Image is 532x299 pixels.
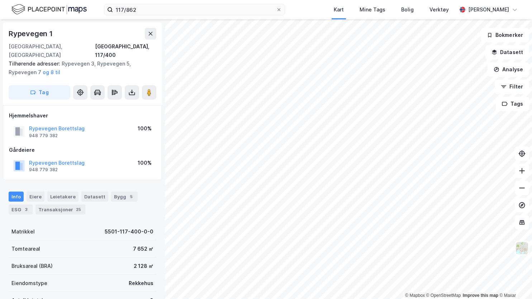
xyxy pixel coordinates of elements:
button: Tags [496,97,529,111]
div: Rypevegen 1 [9,28,54,39]
div: 948 779 382 [29,133,58,139]
button: Filter [495,79,529,94]
div: 7 652 ㎡ [133,245,153,253]
div: Rekkehus [129,279,153,288]
a: OpenStreetMap [426,293,461,298]
div: Mine Tags [360,5,385,14]
div: 2 128 ㎡ [134,262,153,270]
div: Kontrollprogram for chat [496,265,532,299]
div: Bygg [111,192,138,202]
div: Matrikkel [11,227,35,236]
div: Kart [334,5,344,14]
div: Datasett [81,192,108,202]
span: Tilhørende adresser: [9,61,62,67]
button: Tag [9,85,70,100]
div: Eiere [27,192,44,202]
div: Eiendomstype [11,279,47,288]
div: 100% [138,159,152,167]
button: Datasett [485,45,529,59]
div: Gårdeiere [9,146,156,154]
div: Bruksareal (BRA) [11,262,53,270]
div: 25 [75,206,82,213]
iframe: Chat Widget [496,265,532,299]
div: 3 [23,206,30,213]
div: Transaksjoner [35,204,85,214]
div: Hjemmelshaver [9,111,156,120]
div: [GEOGRAPHIC_DATA], 117/400 [95,42,156,59]
div: [PERSON_NAME] [468,5,509,14]
div: Info [9,192,24,202]
div: Bolig [401,5,414,14]
div: ESG [9,204,33,214]
div: 948 779 382 [29,167,58,173]
img: logo.f888ab2527a4732fd821a326f86c7f29.svg [11,3,87,16]
img: Z [515,241,529,255]
div: Verktøy [429,5,449,14]
div: [GEOGRAPHIC_DATA], [GEOGRAPHIC_DATA] [9,42,95,59]
button: Bokmerker [481,28,529,42]
div: Tomteareal [11,245,40,253]
input: Søk på adresse, matrikkel, gårdeiere, leietakere eller personer [113,4,276,15]
div: 5 [128,193,135,200]
a: Improve this map [463,293,498,298]
a: Mapbox [405,293,425,298]
div: 5501-117-400-0-0 [105,227,153,236]
div: Rypevegen 3, Rypevegen 5, Rypevegen 7 [9,59,151,77]
div: 100% [138,124,152,133]
div: Leietakere [47,192,79,202]
button: Analyse [488,62,529,77]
